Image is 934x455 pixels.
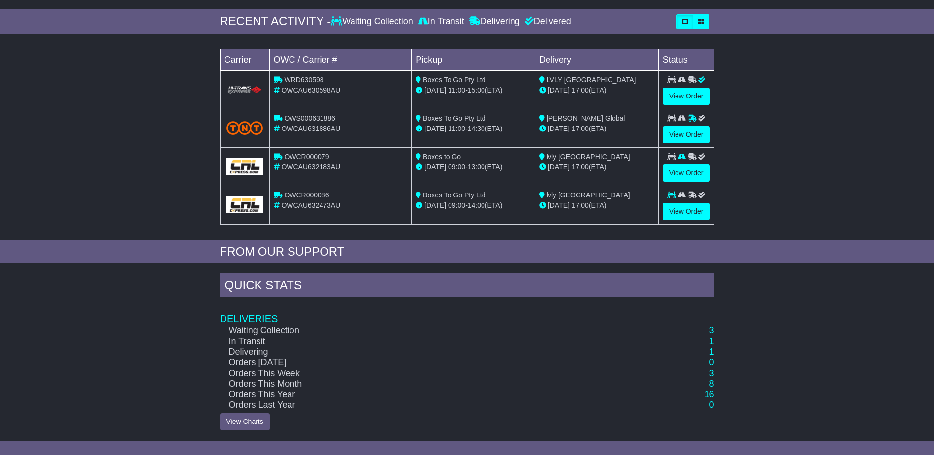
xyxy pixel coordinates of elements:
span: 13:00 [468,163,485,171]
span: 11:00 [448,125,465,132]
td: Status [658,49,714,70]
td: Carrier [220,49,269,70]
div: (ETA) [539,85,654,96]
div: Delivering [467,16,522,27]
a: 0 [709,400,714,410]
a: View Order [663,126,710,143]
td: Waiting Collection [220,325,623,336]
span: lvly [GEOGRAPHIC_DATA] [547,191,630,199]
a: 1 [709,336,714,346]
span: 11:00 [448,86,465,94]
span: lvly [GEOGRAPHIC_DATA] [547,153,630,161]
span: [DATE] [548,201,570,209]
div: - (ETA) [416,200,531,211]
div: Waiting Collection [331,16,415,27]
span: [DATE] [424,125,446,132]
td: Orders Last Year [220,400,623,411]
td: Orders This Month [220,379,623,390]
div: In Transit [416,16,467,27]
span: 15:00 [468,86,485,94]
a: View Charts [220,413,270,430]
span: 17:00 [572,163,589,171]
a: View Order [663,88,710,105]
td: Delivery [535,49,658,70]
div: FROM OUR SUPPORT [220,245,714,259]
img: GetCarrierServiceLogo [226,196,263,213]
span: OWCAU632183AU [281,163,340,171]
span: [DATE] [548,163,570,171]
a: 1 [709,347,714,357]
td: Pickup [412,49,535,70]
div: (ETA) [539,124,654,134]
div: - (ETA) [416,162,531,172]
td: In Transit [220,336,623,347]
span: Boxes To Go Pty Ltd [423,114,485,122]
img: HiTrans.png [226,86,263,95]
a: View Order [663,164,710,182]
span: OWCR000079 [284,153,329,161]
span: OWCAU632473AU [281,201,340,209]
span: OWCAU630598AU [281,86,340,94]
span: [DATE] [548,86,570,94]
a: 8 [709,379,714,389]
a: 3 [709,325,714,335]
td: OWC / Carrier # [269,49,412,70]
img: GetCarrierServiceLogo [226,158,263,175]
span: 17:00 [572,86,589,94]
div: - (ETA) [416,124,531,134]
a: View Order [663,203,710,220]
a: 0 [709,357,714,367]
span: Boxes to Go [423,153,461,161]
img: TNT_Domestic.png [226,121,263,134]
td: Orders This Week [220,368,623,379]
span: OWCR000086 [284,191,329,199]
div: Delivered [522,16,571,27]
span: LVLY [GEOGRAPHIC_DATA] [547,76,636,84]
span: [DATE] [424,86,446,94]
span: 09:00 [448,201,465,209]
span: OWS000631886 [284,114,335,122]
span: OWCAU631886AU [281,125,340,132]
span: [PERSON_NAME] Global [547,114,625,122]
span: WRD630598 [284,76,323,84]
span: 17:00 [572,201,589,209]
td: Delivering [220,347,623,357]
div: - (ETA) [416,85,531,96]
td: Deliveries [220,300,714,325]
td: Orders This Year [220,390,623,400]
span: Boxes To Go Pty Ltd [423,191,485,199]
span: 09:00 [448,163,465,171]
span: 14:30 [468,125,485,132]
div: (ETA) [539,162,654,172]
div: Quick Stats [220,273,714,300]
span: 14:00 [468,201,485,209]
span: [DATE] [548,125,570,132]
span: [DATE] [424,163,446,171]
span: 17:00 [572,125,589,132]
span: Boxes To Go Pty Ltd [423,76,485,84]
td: Orders [DATE] [220,357,623,368]
span: [DATE] [424,201,446,209]
div: (ETA) [539,200,654,211]
a: 3 [709,368,714,378]
div: RECENT ACTIVITY - [220,14,331,29]
a: 16 [704,390,714,399]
